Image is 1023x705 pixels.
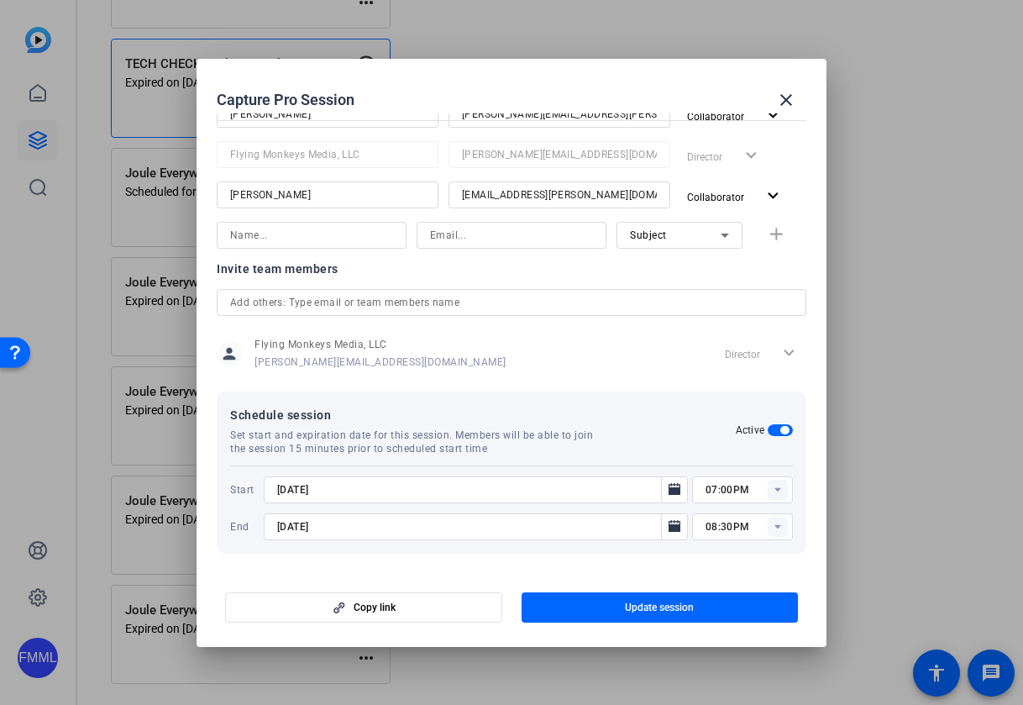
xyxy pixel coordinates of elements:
[706,517,793,537] input: Time
[230,520,260,534] span: End
[254,338,506,351] span: Flying Monkeys Media, LLC
[462,185,657,205] input: Email...
[217,341,242,366] mat-icon: person
[661,476,688,503] button: Open calendar
[230,405,736,425] span: Schedule session
[680,182,790,212] button: Collaborator
[230,429,609,455] span: Set start and expiration date for this session. Members will be able to join the session 15 minut...
[625,601,694,614] span: Update session
[230,292,793,313] input: Add others: Type email or team members name
[661,513,688,540] button: Open calendar
[230,104,425,124] input: Name...
[736,424,765,437] h2: Active
[763,105,784,126] mat-icon: expand_more
[630,229,667,241] span: Subject
[776,90,796,110] mat-icon: close
[687,192,744,203] span: Collaborator
[277,517,658,537] input: Choose expiration date
[680,101,790,131] button: Collaborator
[217,80,806,120] div: Capture Pro Session
[230,225,393,245] input: Name...
[354,601,396,614] span: Copy link
[462,145,657,165] input: Email...
[277,480,658,500] input: Choose start date
[230,145,425,165] input: Name...
[763,186,784,207] mat-icon: expand_more
[462,104,657,124] input: Email...
[230,483,260,497] span: Start
[706,480,793,500] input: Time
[522,592,799,623] button: Update session
[217,259,806,279] div: Invite team members
[230,185,425,205] input: Name...
[687,111,744,123] span: Collaborator
[254,355,506,369] span: [PERSON_NAME][EMAIL_ADDRESS][DOMAIN_NAME]
[225,592,502,623] button: Copy link
[430,225,593,245] input: Email...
